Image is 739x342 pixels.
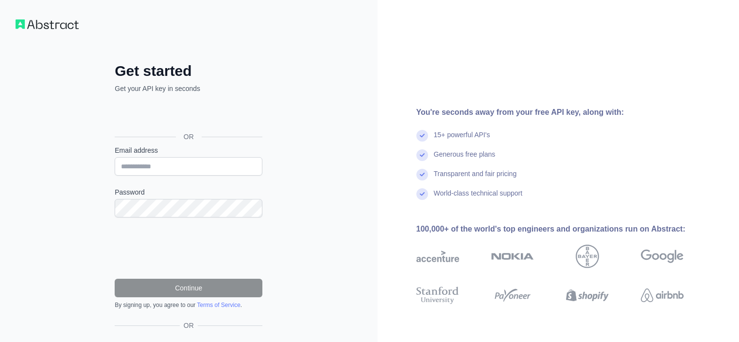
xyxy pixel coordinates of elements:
img: check mark [416,169,428,180]
label: Email address [115,145,262,155]
iframe: Bouton "Se connecter avec Google" [110,104,265,126]
div: World-class technical support [434,188,523,208]
h2: Get started [115,62,262,80]
div: 15+ powerful API's [434,130,490,149]
img: nokia [491,245,534,268]
img: shopify [566,285,609,306]
div: Generous free plans [434,149,496,169]
img: bayer [576,245,599,268]
img: check mark [416,130,428,142]
iframe: reCAPTCHA [115,229,262,267]
span: OR [176,132,202,142]
img: payoneer [491,285,534,306]
p: Get your API key in seconds [115,84,262,93]
img: stanford university [416,285,459,306]
div: You're seconds away from your free API key, along with: [416,107,715,118]
img: airbnb [641,285,684,306]
img: check mark [416,188,428,200]
a: Terms of Service [197,302,240,308]
img: check mark [416,149,428,161]
div: By signing up, you agree to our . [115,301,262,309]
img: accenture [416,245,459,268]
span: OR [180,321,198,330]
div: Transparent and fair pricing [434,169,517,188]
img: google [641,245,684,268]
img: Workflow [16,19,79,29]
button: Continue [115,279,262,297]
div: 100,000+ of the world's top engineers and organizations run on Abstract: [416,223,715,235]
label: Password [115,187,262,197]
